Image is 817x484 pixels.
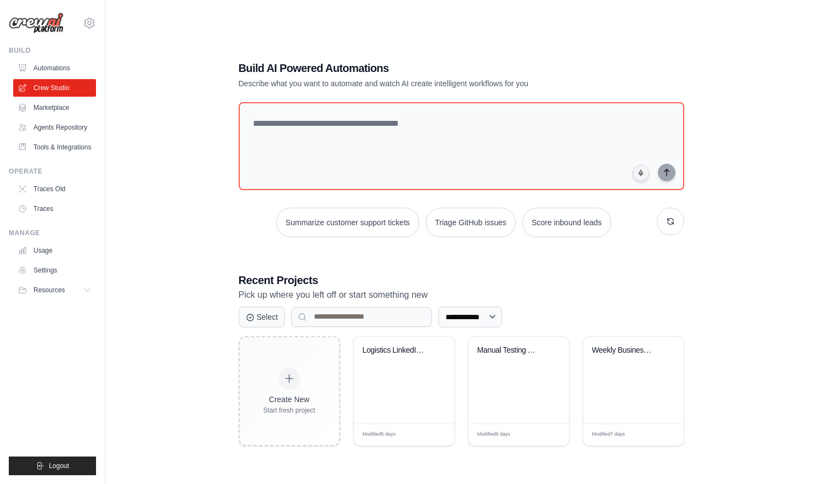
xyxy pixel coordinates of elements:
[239,60,607,76] h1: Build AI Powered Automations
[239,288,684,302] p: Pick up where you left off or start something new
[13,99,96,116] a: Marketplace
[13,138,96,156] a: Tools & Integrations
[13,180,96,198] a: Traces Old
[657,431,667,439] span: Edit
[363,346,429,355] div: Logistics LinkedIn Content Marketing Automation
[13,79,96,97] a: Crew Studio
[13,281,96,299] button: Resources
[239,272,684,288] h3: Recent Projects
[477,431,511,438] span: Modified 6 days
[9,46,96,55] div: Build
[276,208,419,237] button: Summarize customer support tickets
[239,78,607,89] p: Describe what you want to automate and watch AI create intelligent workflows for you
[477,346,544,355] div: Manual Testing Automation with Jira & Zephyr Scale
[9,13,64,34] img: Logo
[9,229,96,237] div: Manage
[263,406,315,415] div: Start fresh project
[657,208,684,235] button: Get new suggestions
[633,165,649,181] button: Click to speak your automation idea
[13,119,96,136] a: Agents Repository
[13,262,96,279] a: Settings
[9,457,96,475] button: Logout
[239,307,285,327] button: Select
[428,431,437,439] span: Edit
[9,167,96,176] div: Operate
[592,346,658,355] div: Weekly Business Intelligence Reporter
[363,431,396,438] span: Modified 5 days
[592,431,626,438] span: Modified 7 days
[33,286,65,294] span: Resources
[13,200,96,218] a: Traces
[13,59,96,77] a: Automations
[49,461,69,470] span: Logout
[522,208,611,237] button: Score inbound leads
[13,242,96,259] a: Usage
[543,431,552,439] span: Edit
[263,394,315,405] div: Create New
[426,208,516,237] button: Triage GitHub issues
